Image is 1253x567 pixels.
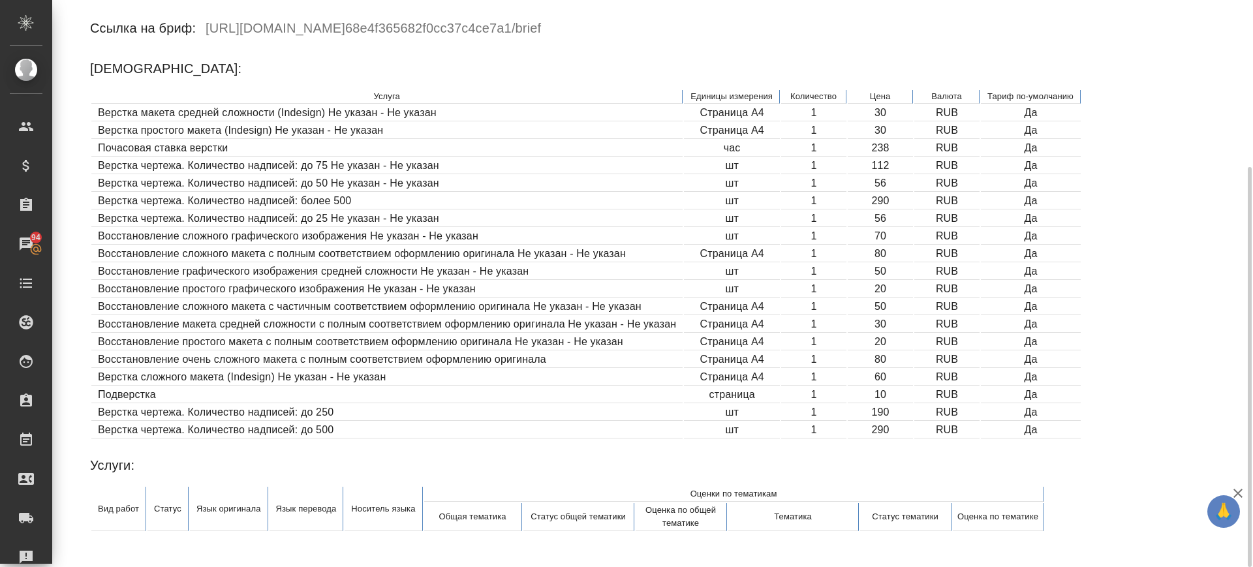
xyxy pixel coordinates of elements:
p: Оценки по тематикам [425,487,1043,500]
td: RUB [914,193,980,209]
p: Cтатус общей тематики [524,510,633,523]
td: 20 [848,281,913,298]
td: Да [981,176,1081,192]
h6: [URL][DOMAIN_NAME] 68e4f365682f0cc37c4ce7a1 /brief [206,18,541,43]
td: Да [981,281,1081,298]
td: Восстановление очень сложного макета с полным соответствием оформлению оригинала [91,352,683,368]
td: 1 [781,299,846,315]
td: Восстановление простого макета с полным соответствием оформлению оригинала Не указан - Не указан [91,334,683,350]
td: RUB [914,264,980,280]
p: Язык оригинала [196,502,261,515]
td: RUB [914,246,980,262]
td: Верстка чертежа. Количество надписей: более 500 [91,193,683,209]
td: Верстка чертежа. Количество надписей: до 50 Не указан - Не указан [91,176,683,192]
td: Верстка простого макета (Indesign) Не указан - Не указан [91,123,683,139]
td: Страница А4 [684,316,780,333]
td: 50 [848,299,913,315]
td: Да [981,299,1081,315]
td: RUB [914,422,980,438]
td: Восстановление сложного графического изображения Не указан - Не указан [91,228,683,245]
p: Cтатус [154,502,181,515]
p: Валюта [921,90,972,103]
td: 238 [848,140,913,157]
td: 1 [781,316,846,333]
td: Восстановление макета средней сложности с полным соответствием оформлению оригинала Не указан - Н... [91,316,683,333]
td: 30 [848,123,913,139]
td: 56 [848,211,913,227]
p: Язык перевода [276,502,337,515]
td: Страница А4 [684,123,780,139]
p: Услуга [98,90,675,103]
td: Страница А4 [684,299,780,315]
td: 1 [781,158,846,174]
td: Да [981,246,1081,262]
td: 1 [781,405,846,421]
td: 112 [848,158,913,174]
td: Да [981,193,1081,209]
td: RUB [914,281,980,298]
span: 🙏 [1213,498,1235,525]
td: шт [684,281,780,298]
td: 56 [848,176,913,192]
td: шт [684,228,780,245]
td: Верстка чертежа. Количество надписей: до 500 [91,422,683,438]
td: час [684,140,780,157]
button: 🙏 [1207,495,1240,528]
td: 70 [848,228,913,245]
td: Да [981,387,1081,403]
td: Да [981,316,1081,333]
td: Да [981,228,1081,245]
td: RUB [914,387,980,403]
h6: [DEMOGRAPHIC_DATA]: [90,58,241,79]
td: RUB [914,369,980,386]
td: Да [981,105,1081,121]
td: Да [981,422,1081,438]
td: RUB [914,334,980,350]
td: Верстка сложного макета (Indesign) Не указан - Не указан [91,369,683,386]
p: Оценка по общей тематике [636,504,726,530]
td: RUB [914,316,980,333]
p: Количество [788,90,839,103]
td: Страница А4 [684,334,780,350]
td: Верстка чертежа. Количество надписей: до 75 Не указан - Не указан [91,158,683,174]
td: 1 [781,140,846,157]
td: Да [981,123,1081,139]
td: Верстка чертежа. Количество надписей: до 250 [91,405,683,421]
td: 80 [848,352,913,368]
td: 1 [781,193,846,209]
td: 190 [848,405,913,421]
td: Страница А4 [684,369,780,386]
td: Страница А4 [684,246,780,262]
td: RUB [914,299,980,315]
td: Да [981,352,1081,368]
td: 30 [848,316,913,333]
td: RUB [914,211,980,227]
td: 1 [781,211,846,227]
td: Верстка макета средней сложности (Indesign) Не указан - Не указан [91,105,683,121]
p: Cтатус тематики [861,510,950,523]
td: 1 [781,369,846,386]
td: RUB [914,123,980,139]
td: Страница А4 [684,105,780,121]
td: 1 [781,281,846,298]
td: 290 [848,193,913,209]
td: 10 [848,387,913,403]
td: 1 [781,334,846,350]
td: Восстановление сложного макета с частичным соответствием оформлению оригинала Не указан - Не указан [91,299,683,315]
td: Восстановление простого графического изображения Не указан - Не указан [91,281,683,298]
p: Цена [854,90,906,103]
td: RUB [914,140,980,157]
td: 1 [781,387,846,403]
td: шт [684,211,780,227]
td: шт [684,264,780,280]
td: 20 [848,334,913,350]
td: 1 [781,176,846,192]
td: Страница А4 [684,352,780,368]
td: Восстановление графического изображения средней сложности Не указан - Не указан [91,264,683,280]
td: 1 [781,228,846,245]
p: Вид работ [98,502,139,515]
td: Да [981,264,1081,280]
h6: Ссылка на бриф: [90,18,196,38]
span: 94 [23,231,48,244]
td: 1 [781,105,846,121]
